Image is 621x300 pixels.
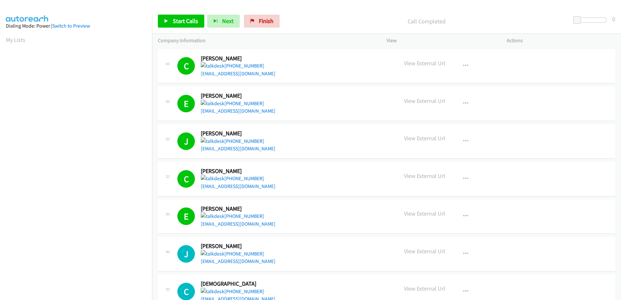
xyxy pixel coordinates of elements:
h2: [PERSON_NAME] [201,92,273,100]
p: Call Completed [288,17,565,26]
a: Switch to Preview [52,23,90,29]
a: [EMAIL_ADDRESS][DOMAIN_NAME] [201,221,275,227]
p: View External Url [404,134,445,143]
div: Dialing Mode: Power | [6,22,146,30]
a: Finish [244,15,280,28]
span: Next [222,17,234,25]
p: View [387,37,495,44]
span: Finish [259,17,273,25]
a: [EMAIL_ADDRESS][DOMAIN_NAME] [201,108,275,114]
a: [PHONE_NUMBER] [201,213,264,219]
h1: J [177,132,195,150]
img: talkdesk [201,212,224,220]
a: Start Calls [158,15,204,28]
a: [PHONE_NUMBER] [201,251,264,257]
h2: [PERSON_NAME] [201,168,273,175]
a: [PHONE_NUMBER] [201,138,264,144]
div: 0 [612,15,615,23]
img: talkdesk [201,137,224,145]
img: talkdesk [201,62,224,70]
a: [PHONE_NUMBER] [201,175,264,181]
h2: [PERSON_NAME] [201,130,273,137]
img: talkdesk [201,250,224,258]
p: View External Url [404,171,445,180]
p: View External Url [404,284,445,293]
h2: [PERSON_NAME] [201,243,273,250]
a: [EMAIL_ADDRESS][DOMAIN_NAME] [201,258,275,264]
a: [EMAIL_ADDRESS][DOMAIN_NAME] [201,183,275,189]
img: talkdesk [201,175,224,182]
a: [PHONE_NUMBER] [201,288,264,294]
h2: [PERSON_NAME] [201,205,273,213]
a: [EMAIL_ADDRESS][DOMAIN_NAME] [201,70,275,77]
h1: J [177,245,195,263]
h1: C [177,57,195,75]
a: [EMAIL_ADDRESS][DOMAIN_NAME] [201,145,275,152]
h1: E [177,95,195,112]
a: [PHONE_NUMBER] [201,63,264,69]
h2: [DEMOGRAPHIC_DATA] [201,280,273,288]
h1: C [177,170,195,188]
p: View External Url [404,96,445,105]
div: Delay between calls (in seconds) [577,18,606,23]
p: View External Url [404,247,445,256]
p: Company Information [158,37,375,44]
a: [PHONE_NUMBER] [201,100,264,106]
p: View External Url [404,209,445,218]
h1: E [177,207,195,225]
img: talkdesk [201,100,224,107]
a: My Lists [6,36,25,44]
span: Start Calls [173,17,198,25]
iframe: Resource Center [602,124,621,176]
p: View External Url [404,59,445,68]
button: Next [207,15,240,28]
img: talkdesk [201,288,224,295]
h2: [PERSON_NAME] [201,55,273,62]
p: Actions [507,37,615,44]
